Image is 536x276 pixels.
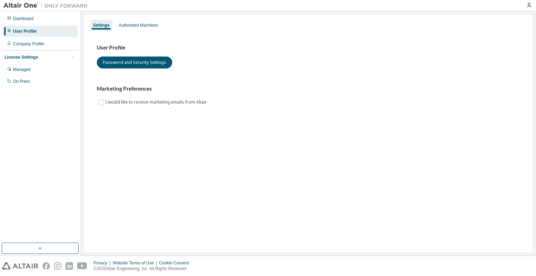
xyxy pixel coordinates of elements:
div: Managed [13,67,31,72]
button: Password and Security Settings [97,57,172,68]
div: User Profile [13,28,36,34]
img: altair_logo.svg [2,262,38,270]
p: © 2025 Altair Engineering, Inc. All Rights Reserved. [94,266,193,272]
img: youtube.svg [77,262,87,270]
h3: User Profile [97,44,520,51]
div: Authorized Machines [119,22,158,28]
label: I would like to receive marketing emails from Altair [105,98,208,106]
img: instagram.svg [54,262,61,270]
div: Privacy [94,260,113,266]
img: facebook.svg [42,262,50,270]
div: On Prem [13,79,30,84]
div: Website Terms of Use [113,260,159,266]
div: Cookie Consent [159,260,193,266]
img: Altair One [4,2,91,9]
h3: Marketing Preferences [97,85,520,92]
div: Settings [93,22,109,28]
div: License Settings [5,54,38,60]
div: Company Profile [13,41,44,47]
div: Dashboard [13,16,34,21]
img: linkedin.svg [66,262,73,270]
